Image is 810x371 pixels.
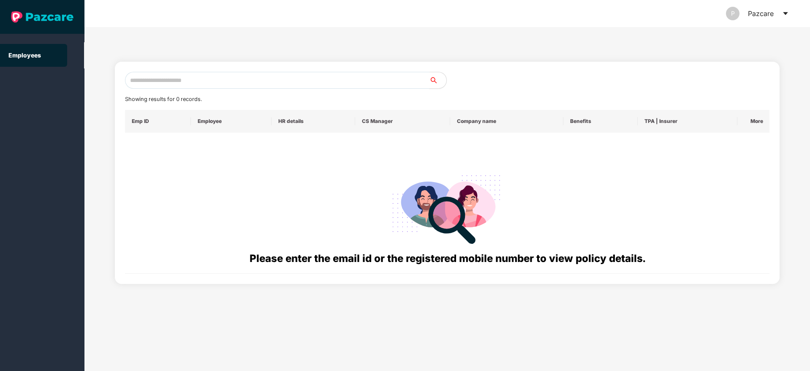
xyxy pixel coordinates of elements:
[125,110,191,133] th: Emp ID
[191,110,272,133] th: Employee
[563,110,638,133] th: Benefits
[125,96,202,102] span: Showing results for 0 records.
[386,165,508,251] img: svg+xml;base64,PHN2ZyB4bWxucz0iaHR0cDovL3d3dy53My5vcmcvMjAwMC9zdmciIHdpZHRoPSIyODgiIGhlaWdodD0iMj...
[355,110,450,133] th: CS Manager
[8,52,41,59] a: Employees
[638,110,737,133] th: TPA | Insurer
[737,110,769,133] th: More
[250,252,645,265] span: Please enter the email id or the registered mobile number to view policy details.
[272,110,355,133] th: HR details
[731,7,735,20] span: P
[429,72,447,89] button: search
[429,77,446,84] span: search
[782,10,789,17] span: caret-down
[450,110,563,133] th: Company name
